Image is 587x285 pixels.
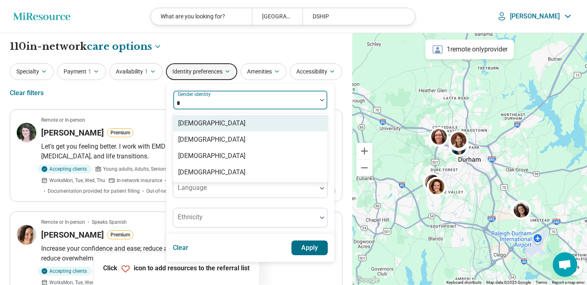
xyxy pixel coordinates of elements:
[38,267,92,276] div: Accepting clients
[41,116,85,124] p: Remote or In-person
[41,218,85,226] p: Remote or In-person
[107,230,133,239] button: Premium
[117,177,162,184] span: In-network insurance
[178,167,245,177] div: [DEMOGRAPHIC_DATA]
[145,67,148,76] span: 1
[241,63,287,80] button: Amenities
[486,280,531,285] span: Map data ©2025 Google
[38,165,92,174] div: Accepting clients
[103,264,249,274] p: Click icon to add resources to the referral list
[109,63,163,80] button: Availability1
[166,63,237,80] button: Identity preferences
[57,63,106,80] button: Payment1
[178,91,212,97] label: Gender identity
[178,135,245,145] div: [DEMOGRAPHIC_DATA]
[290,63,342,80] button: Accessibility
[552,280,585,285] a: Report a map error
[426,40,514,59] div: 1 remote only provider
[48,187,140,195] span: Documentation provided for patient filling
[103,165,195,173] span: Young adults, Adults, Seniors (65 or older)
[10,40,162,53] h1: 110 in-network
[356,160,373,176] button: Zoom out
[178,213,203,221] label: Ethnicity
[146,187,201,195] span: Out-of-network insurance
[88,67,91,76] span: 1
[87,40,162,53] button: Care options
[553,252,577,277] div: Open chat
[49,177,105,184] span: Works Mon, Tue, Wed, Thu
[87,40,152,53] span: care options
[178,151,245,161] div: [DEMOGRAPHIC_DATA]
[302,8,404,25] div: DSHIP
[291,240,328,255] button: Apply
[92,218,127,226] span: Speaks Spanish
[178,184,207,191] label: Language
[356,143,373,159] button: Zoom in
[173,240,189,255] button: Clear
[510,12,560,20] p: [PERSON_NAME]
[10,83,44,103] div: Clear filters
[41,127,104,138] h3: [PERSON_NAME]
[41,229,104,240] h3: [PERSON_NAME]
[536,280,547,285] a: Terms (opens in new tab)
[178,118,245,128] div: [DEMOGRAPHIC_DATA]
[107,128,133,137] button: Premium
[10,63,54,80] button: Specialty
[252,8,302,25] div: [GEOGRAPHIC_DATA], [GEOGRAPHIC_DATA]
[151,8,252,25] div: What are you looking for?
[41,142,335,161] p: Let's get you feeling better. I work with EMDR, IFS, CBT, and ACT to address trauma, [MEDICAL_DAT...
[41,244,335,263] p: Increase your confidence and ease; reduce anxiety and stress; increase positive coping and reduce...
